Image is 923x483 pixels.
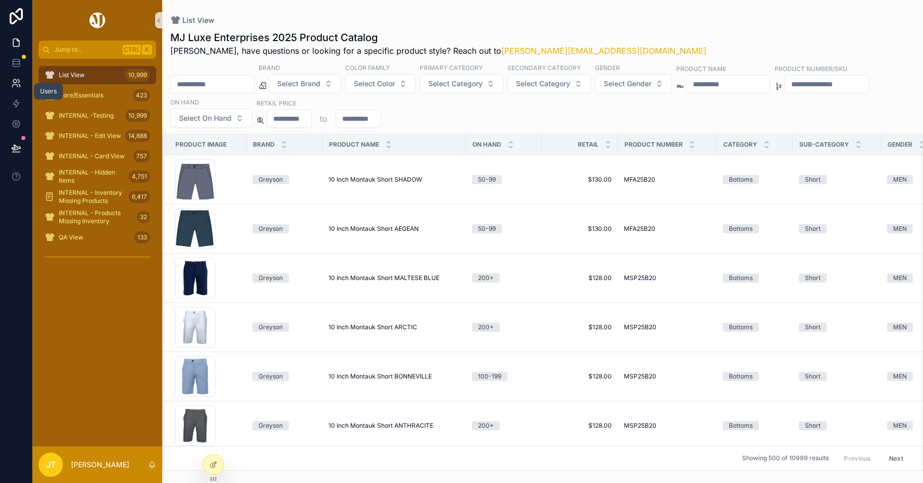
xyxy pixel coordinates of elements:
[478,372,501,381] div: 100-199
[799,323,875,332] a: Short
[328,323,417,331] span: 10 Inch Montauk Short ARCTIC
[259,63,280,72] label: Brand
[328,225,460,233] a: 10 Inch Montauk Short AEGEAN
[59,189,125,205] span: INTERNAL - Inventory Missing Products
[799,372,875,381] a: Short
[59,112,114,120] span: INTERNAL -Testing
[478,224,496,233] div: 50-99
[472,141,501,149] span: On Hand
[578,141,599,149] span: Retail
[805,372,821,381] div: Short
[345,63,390,72] label: Color Family
[143,46,151,54] span: K
[624,323,711,331] a: MSP25B20
[328,274,460,282] a: 10 Inch Montauk Short MALTESE BLUE
[134,231,150,244] div: 133
[129,191,150,203] div: 6,417
[893,323,907,332] div: MEN
[59,233,83,241] span: QA View
[328,323,460,331] a: 10 Inch Montauk Short ARCTIC
[723,175,787,184] a: Bottoms
[478,421,494,430] div: 200+
[624,176,711,184] a: MFA25B20
[548,176,612,184] span: $130.00
[252,421,316,430] a: Greyson
[472,224,536,233] a: 50-99
[888,141,912,149] span: Gender
[723,323,787,332] a: Bottoms
[170,45,707,57] span: [PERSON_NAME], have questions or looking for a specific product style? Reach out to
[723,224,787,233] a: Bottoms
[548,372,612,381] a: $128.00
[729,323,753,332] div: Bottoms
[472,421,536,430] a: 200+
[624,372,711,381] a: MSP25B20
[729,273,753,283] div: Bottoms
[805,273,821,283] div: Short
[595,74,672,93] button: Select Button
[259,421,283,430] div: Greyson
[893,421,907,430] div: MEN
[805,421,821,430] div: Short
[252,224,316,233] a: Greyson
[46,459,56,471] span: JT
[88,12,107,28] img: App logo
[39,127,156,145] a: INTERNAL - Edit View14,888
[39,167,156,186] a: INTERNAL - Hidden Items4,751
[624,422,711,430] a: MSP25B20
[723,141,757,149] span: Category
[133,89,150,101] div: 423
[59,209,133,225] span: INTERNAL - Products Missing Inventory
[501,46,707,56] a: [PERSON_NAME][EMAIL_ADDRESS][DOMAIN_NAME]
[507,74,591,93] button: Select Button
[328,176,460,184] a: 10 Inch Montauk Short SHADOW
[39,86,156,105] a: Core/Essentials423
[277,79,320,89] span: Select Brand
[40,87,57,95] div: Users
[137,211,150,223] div: 32
[133,150,150,162] div: 757
[39,66,156,84] a: List View10,999
[742,455,829,463] span: Showing 500 of 10999 results
[125,110,150,122] div: 10,999
[328,176,422,184] span: 10 Inch Montauk Short SHADOW
[478,175,496,184] div: 50-99
[624,422,656,430] span: MSP25B20
[472,273,536,283] a: 200+
[259,224,283,233] div: Greyson
[548,225,612,233] a: $130.00
[329,141,379,149] span: Product Name
[893,273,907,283] div: MEN
[252,273,316,283] a: Greyson
[805,224,821,233] div: Short
[548,274,612,282] a: $128.00
[774,64,847,73] label: Product Number/SKU
[39,188,156,206] a: INTERNAL - Inventory Missing Products6,417
[175,141,227,149] span: Product Image
[259,372,283,381] div: Greyson
[729,372,753,381] div: Bottoms
[548,323,612,331] a: $128.00
[253,141,275,149] span: Brand
[420,74,503,93] button: Select Button
[893,175,907,184] div: MEN
[59,168,125,185] span: INTERNAL - Hidden Items
[54,46,119,54] span: Jump to...
[624,274,656,282] span: MSP25B20
[345,74,416,93] button: Select Button
[604,79,651,89] span: Select Gender
[624,274,711,282] a: MSP25B20
[59,152,125,160] span: INTERNAL - Card View
[328,422,433,430] span: 10 Inch Montauk Short ANTHRACITE
[328,274,439,282] span: 10 Inch Montauk Short MALTESE BLUE
[59,91,103,99] span: Core/Essentials
[478,273,494,283] div: 200+
[624,225,655,233] span: MFA25B20
[624,372,656,381] span: MSP25B20
[71,460,129,470] p: [PERSON_NAME]
[259,175,283,184] div: Greyson
[328,372,460,381] a: 10 Inch Montauk Short BONNEVILLE
[39,41,156,59] button: Jump to...CtrlK
[39,228,156,247] a: QA View133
